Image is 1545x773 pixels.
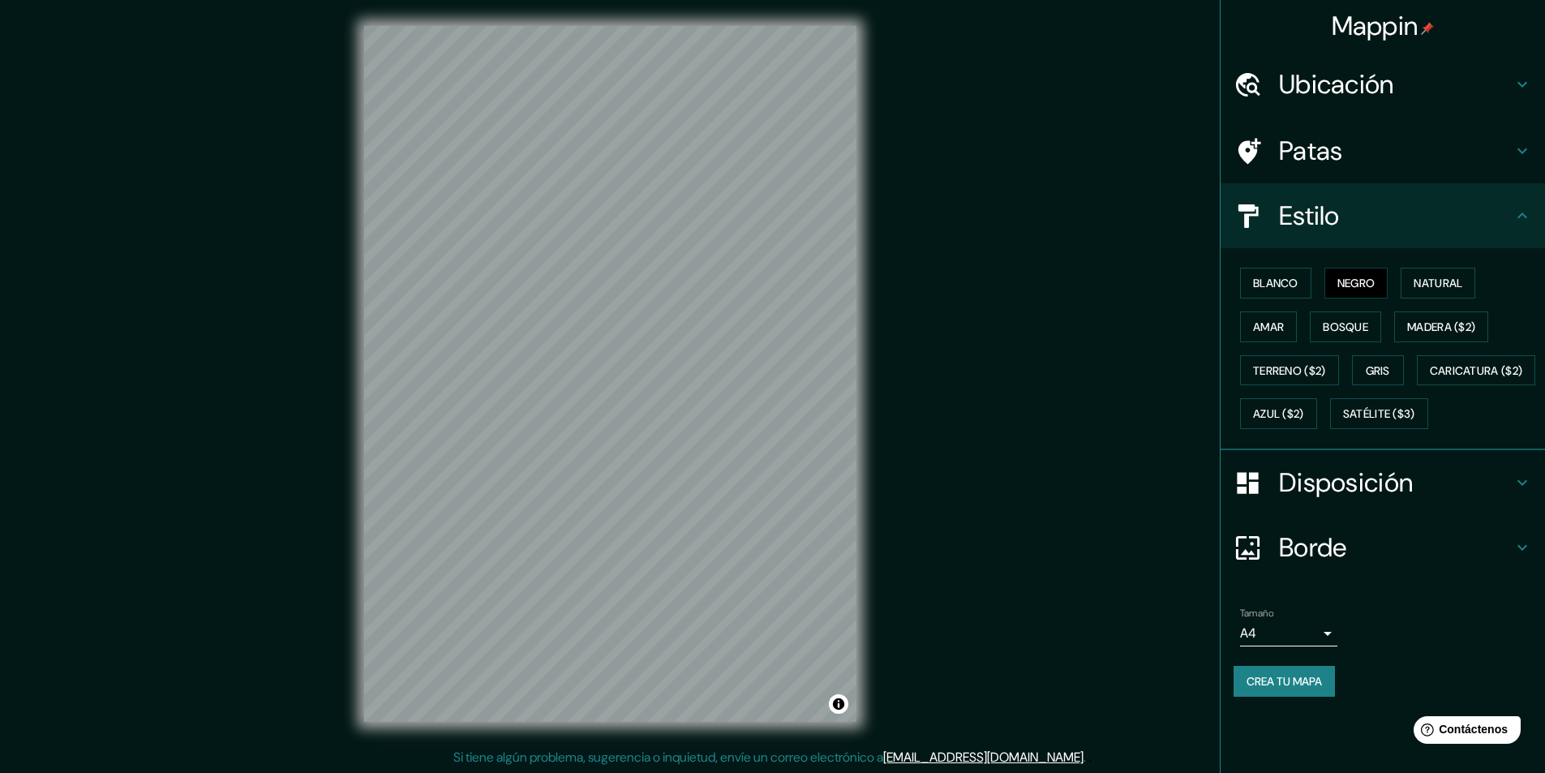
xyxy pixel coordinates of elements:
[1279,530,1347,565] font: Borde
[1084,749,1086,766] font: .
[1088,748,1092,766] font: .
[1279,466,1413,500] font: Disposición
[1332,9,1418,43] font: Mappin
[1247,674,1322,689] font: Crea tu mapa
[1240,268,1311,298] button: Blanco
[1394,311,1488,342] button: Madera ($2)
[1221,515,1545,580] div: Borde
[1430,363,1523,378] font: Caricatura ($2)
[1279,199,1340,233] font: Estilo
[1324,268,1388,298] button: Negro
[364,26,856,722] canvas: Mapa
[1330,398,1428,429] button: Satélite ($3)
[1221,118,1545,183] div: Patas
[1417,355,1536,386] button: Caricatura ($2)
[1337,276,1375,290] font: Negro
[1240,607,1273,620] font: Tamaño
[1352,355,1404,386] button: Gris
[1366,363,1390,378] font: Gris
[1253,363,1326,378] font: Terreno ($2)
[1253,276,1298,290] font: Blanco
[1253,407,1304,422] font: Azul ($2)
[1407,320,1475,334] font: Madera ($2)
[1240,398,1317,429] button: Azul ($2)
[829,694,848,714] button: Activar o desactivar atribución
[883,749,1084,766] a: [EMAIL_ADDRESS][DOMAIN_NAME]
[1086,748,1088,766] font: .
[1253,320,1284,334] font: Amar
[1221,450,1545,515] div: Disposición
[1414,276,1462,290] font: Natural
[1401,710,1527,755] iframe: Lanzador de widgets de ayuda
[1240,355,1339,386] button: Terreno ($2)
[1240,625,1256,642] font: A4
[1343,407,1415,422] font: Satélite ($3)
[1234,666,1335,697] button: Crea tu mapa
[1279,67,1394,101] font: Ubicación
[1401,268,1475,298] button: Natural
[1240,621,1337,646] div: A4
[1221,183,1545,248] div: Estilo
[1323,320,1368,334] font: Bosque
[1279,134,1343,168] font: Patas
[1221,52,1545,117] div: Ubicación
[1310,311,1381,342] button: Bosque
[453,749,883,766] font: Si tiene algún problema, sugerencia o inquietud, envíe un correo electrónico a
[1421,22,1434,35] img: pin-icon.png
[1240,311,1297,342] button: Amar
